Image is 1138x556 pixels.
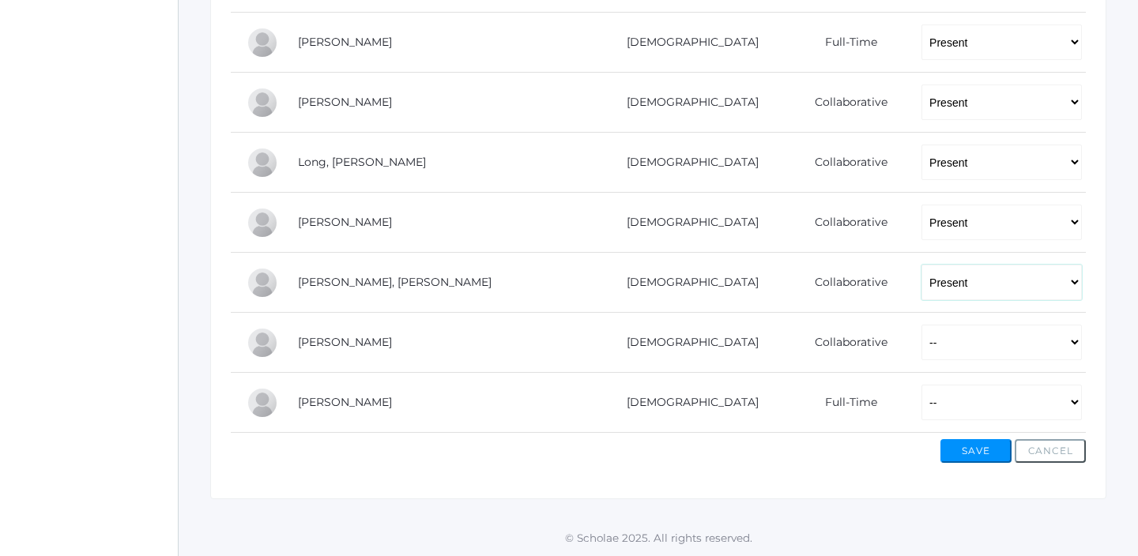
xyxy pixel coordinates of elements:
td: Collaborative [786,193,906,253]
td: Collaborative [786,253,906,313]
a: [PERSON_NAME] [298,95,392,109]
td: [DEMOGRAPHIC_DATA] [588,13,786,73]
a: [PERSON_NAME], [PERSON_NAME] [298,275,492,289]
td: Collaborative [786,133,906,193]
a: Long, [PERSON_NAME] [298,155,426,169]
td: [DEMOGRAPHIC_DATA] [588,253,786,313]
div: Levi Lopez [247,207,278,239]
button: Save [940,439,1012,463]
td: Collaborative [786,313,906,373]
td: Full-Time [786,13,906,73]
div: Gabriella Gianna Guerra [247,27,278,58]
div: Emmy Rodarte [247,327,278,359]
a: [PERSON_NAME] [298,395,392,409]
div: Christopher Ip [247,87,278,118]
button: Cancel [1015,439,1086,463]
td: [DEMOGRAPHIC_DATA] [588,73,786,133]
td: Full-Time [786,373,906,433]
a: [PERSON_NAME] [298,335,392,349]
div: Smith Mansi [247,267,278,299]
td: [DEMOGRAPHIC_DATA] [588,313,786,373]
td: Collaborative [786,73,906,133]
td: [DEMOGRAPHIC_DATA] [588,133,786,193]
td: [DEMOGRAPHIC_DATA] [588,193,786,253]
div: Wren Long [247,147,278,178]
div: Theodore Swift [247,387,278,419]
p: © Scholae 2025. All rights reserved. [179,530,1138,546]
a: [PERSON_NAME] [298,215,392,229]
td: [DEMOGRAPHIC_DATA] [588,373,786,433]
a: [PERSON_NAME] [298,35,392,49]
